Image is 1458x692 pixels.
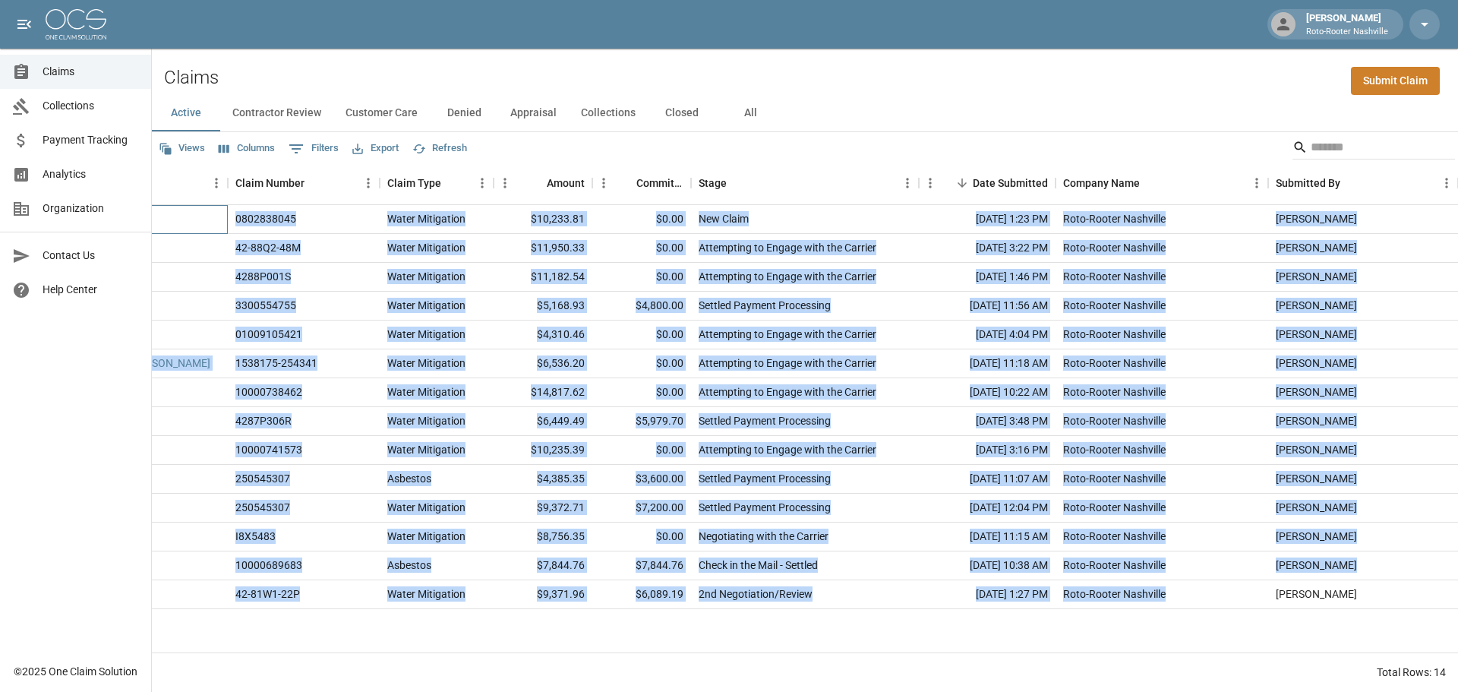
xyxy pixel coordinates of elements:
div: Drew Kuchta [1276,586,1357,602]
div: Claim Type [387,162,441,204]
div: Asbestos [387,471,431,486]
button: Export [349,137,402,160]
div: [DATE] 11:56 AM [919,292,1056,321]
div: Date Submitted [973,162,1048,204]
div: Attempting to Engage with the Carrier [699,327,876,342]
div: Asbestos [387,558,431,573]
button: Sort [1340,172,1362,194]
div: Roto-Rooter Nashville [1063,471,1166,486]
div: Water Mitigation [387,355,465,371]
div: 10000738462 [235,384,302,400]
div: Attempting to Engage with the Carrier [699,384,876,400]
div: [DATE] 11:07 AM [919,465,1056,494]
div: Drew Kuchta [1276,327,1357,342]
div: $0.00 [592,349,691,378]
div: Water Mitigation [387,384,465,400]
div: [PERSON_NAME] [1300,11,1394,38]
div: $11,950.33 [494,234,592,263]
div: Drew Kuchta [1276,384,1357,400]
div: Roto-Rooter Nashville [1063,384,1166,400]
div: Water Mitigation [387,211,465,226]
button: Menu [1435,172,1458,194]
div: Drew Kuchta [1276,558,1357,573]
div: 250545307 [235,500,290,515]
div: Committed Amount [592,162,691,204]
div: 42-88Q2-48M [235,240,301,255]
div: Water Mitigation [387,529,465,544]
div: Search [1292,135,1455,163]
div: [DATE] 1:46 PM [919,263,1056,292]
span: Organization [43,201,139,216]
div: Roto-Rooter Nashville [1063,500,1166,515]
button: Sort [727,172,748,194]
span: Claims [43,64,139,80]
div: Drew Kuchta [1276,529,1357,544]
button: Collections [569,95,648,131]
button: Menu [205,172,228,194]
div: Claim Name [38,162,228,204]
div: $14,817.62 [494,378,592,407]
div: $11,182.54 [494,263,592,292]
div: Settled Payment Processing [699,298,831,313]
div: Claim Type [380,162,494,204]
div: $0.00 [592,263,691,292]
div: Drew Kuchta [1276,298,1357,313]
div: Drew Kuchta [1276,500,1357,515]
div: 01009105421 [235,327,302,342]
button: Menu [896,172,919,194]
div: Drew Kuchta [1276,269,1357,284]
button: Views [155,137,209,160]
div: $0.00 [592,321,691,349]
div: Drew Kuchta [1276,442,1357,457]
div: Submitted By [1276,162,1340,204]
div: Amount [547,162,585,204]
div: $3,600.00 [592,465,691,494]
div: Attempting to Engage with the Carrier [699,269,876,284]
button: Sort [441,172,462,194]
button: Sort [305,172,326,194]
div: $5,979.70 [592,407,691,436]
div: [DATE] 11:15 AM [919,523,1056,551]
div: Roto-Rooter Nashville [1063,327,1166,342]
span: Contact Us [43,248,139,264]
div: $4,385.35 [494,465,592,494]
button: Menu [471,172,494,194]
div: $10,235.39 [494,436,592,465]
button: All [716,95,784,131]
div: Roto-Rooter Nashville [1063,269,1166,284]
div: 1538175-254341 [235,355,317,371]
div: © 2025 One Claim Solution [14,664,137,679]
div: Submitted By [1268,162,1458,204]
div: [DATE] 10:22 AM [919,378,1056,407]
div: Stage [691,162,919,204]
div: $10,233.81 [494,205,592,234]
div: [DATE] 1:27 PM [919,580,1056,609]
button: Show filters [285,137,342,161]
h2: Claims [164,67,219,89]
div: Stage [699,162,727,204]
div: $9,371.96 [494,580,592,609]
div: 10000689683 [235,558,302,573]
button: Sort [1140,172,1161,194]
div: 3300554755 [235,298,296,313]
div: Settled Payment Processing [699,500,831,515]
div: $0.00 [592,234,691,263]
div: Roto-Rooter Nashville [1063,211,1166,226]
a: Submit Claim [1351,67,1440,95]
span: Payment Tracking [43,132,139,148]
div: Claim Number [228,162,380,204]
div: Roto-Rooter Nashville [1063,529,1166,544]
button: Closed [648,95,716,131]
div: Attempting to Engage with the Carrier [699,355,876,371]
div: $4,310.46 [494,321,592,349]
div: Water Mitigation [387,269,465,284]
img: ocs-logo-white-transparent.png [46,9,106,39]
div: Water Mitigation [387,327,465,342]
button: Menu [357,172,380,194]
div: [DATE] 3:48 PM [919,407,1056,436]
div: 2nd Negotiation/Review [699,586,813,602]
div: Drew Kuchta [1276,240,1357,255]
div: Drew Kuchta [1276,211,1357,226]
div: $0.00 [592,523,691,551]
button: Menu [592,172,615,194]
